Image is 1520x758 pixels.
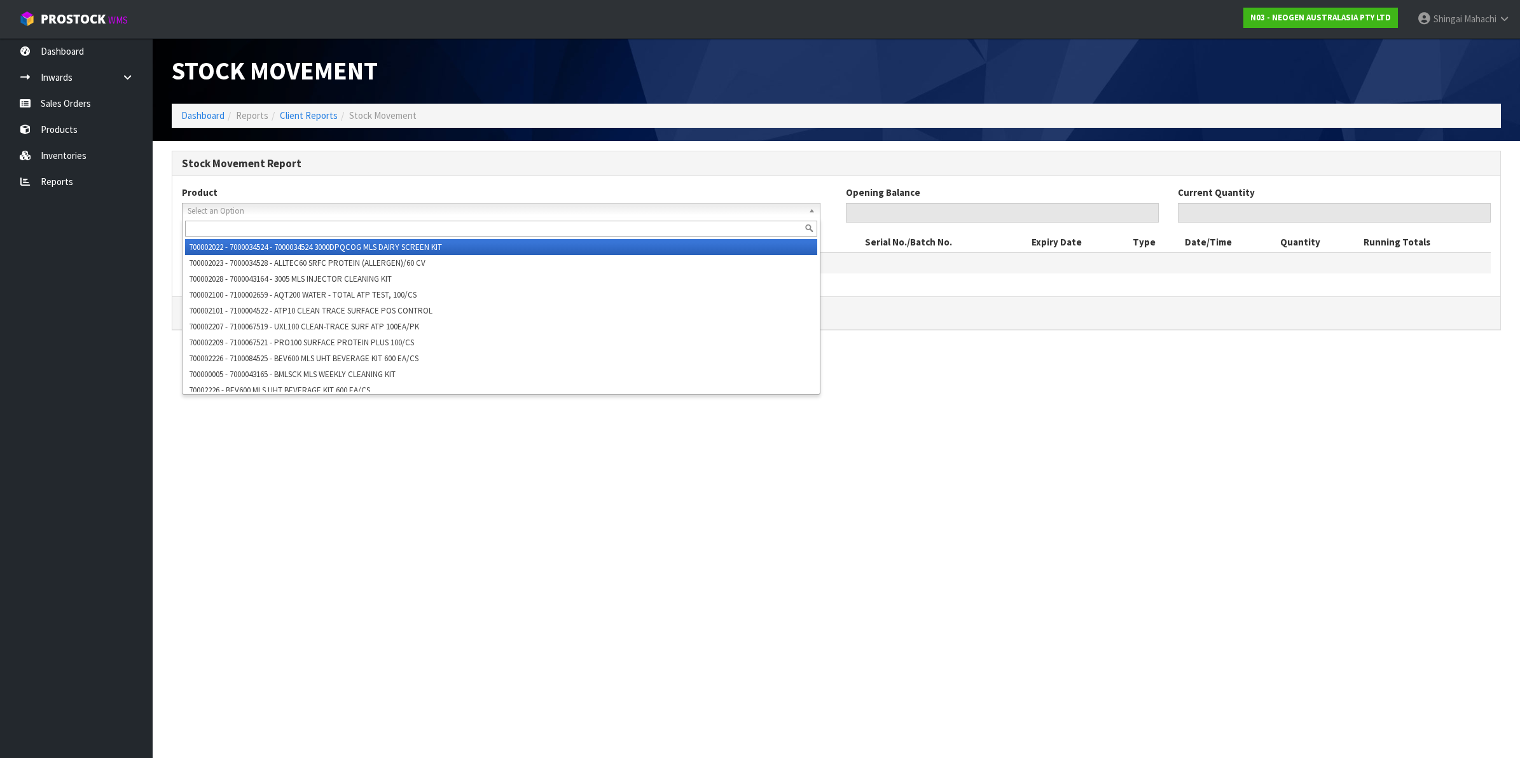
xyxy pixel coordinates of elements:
[1277,232,1360,252] th: Quantity
[862,232,1028,252] th: Serial No./Batch No.
[185,287,817,303] li: 700002100 - 7100002659 - AQT200 WATER - TOTAL ATP TEST, 100/CS
[185,271,817,287] li: 700002028 - 7000043164 - 3005 MLS INJECTOR CLEANING KIT
[108,14,128,26] small: WMS
[1182,232,1277,252] th: Date/Time
[19,11,35,27] img: cube-alt.png
[182,186,218,199] label: Product
[185,350,817,366] li: 700002226 - 7100084525 - BEV600 MLS UHT BEVERAGE KIT 600 EA/CS
[280,109,338,121] a: Client Reports
[185,239,817,255] li: 700002022 - 7000034524 - 7000034524 3000DPQCOG MLS DAIRY SCREEN KIT
[181,109,225,121] a: Dashboard
[1434,13,1462,25] span: Shingai
[1130,232,1182,252] th: Type
[1464,13,1496,25] span: Mahachi
[236,109,268,121] span: Reports
[846,186,920,199] label: Opening Balance
[188,203,803,219] span: Select an Option
[185,382,817,398] li: 70002226 - BEV600 MLS UHT BEVERAGE KIT 600 EA/CS
[185,319,817,334] li: 700002207 - 7100067519 - UXL100 CLEAN-TRACE SURF ATP 100EA/PK
[185,303,817,319] li: 700002101 - 7100004522 - ATP10 CLEAN TRACE SURFACE POS CONTROL
[185,255,817,271] li: 700002023 - 7000034528 - ALLTEC60 SRFC PROTEIN (ALLERGEN)/60 CV
[1250,12,1391,23] strong: N03 - NEOGEN AUSTRALASIA PTY LTD
[1178,186,1255,199] label: Current Quantity
[172,55,378,86] span: Stock Movement
[1360,232,1491,252] th: Running Totals
[41,11,106,27] span: ProStock
[349,109,417,121] span: Stock Movement
[185,366,817,382] li: 700000005 - 7000043165 - BMLSCK MLS WEEKLY CLEANING KIT
[185,334,817,350] li: 700002209 - 7100067521 - PRO100 SURFACE PROTEIN PLUS 100/CS
[182,158,1491,170] h3: Stock Movement Report
[1028,232,1130,252] th: Expiry Date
